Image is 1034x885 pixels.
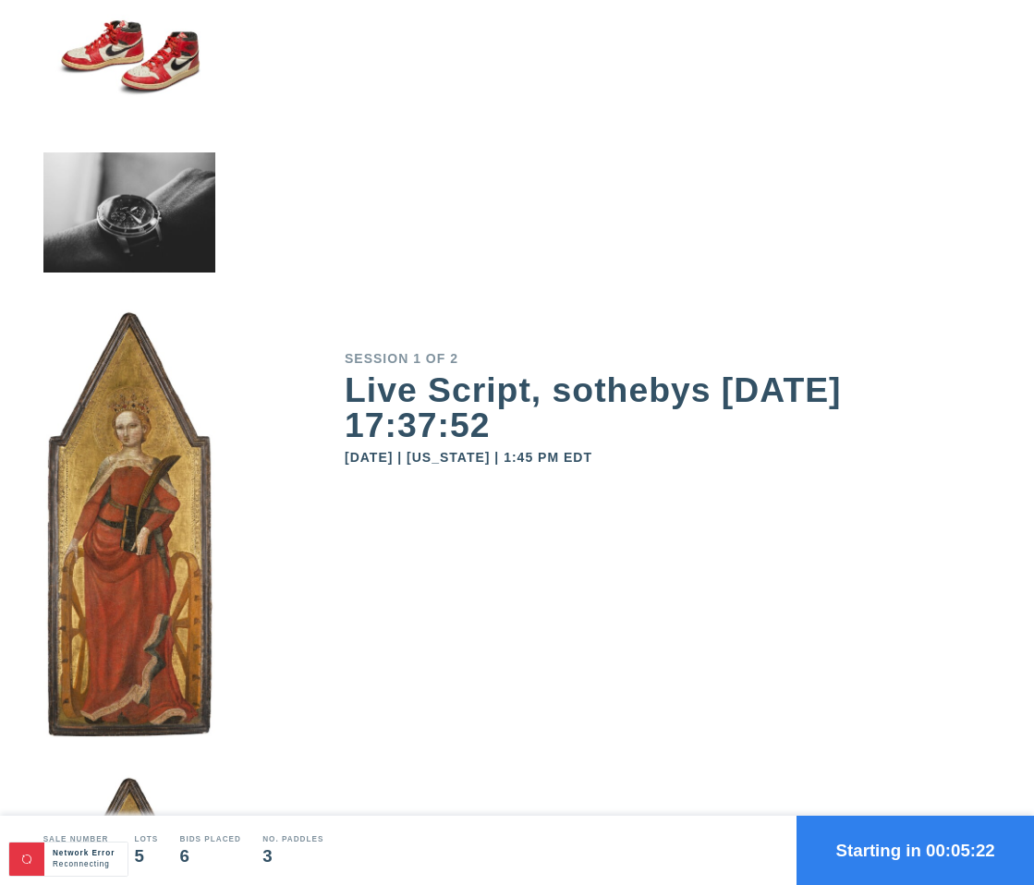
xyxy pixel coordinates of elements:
div: 6 [180,848,241,866]
div: Bids Placed [180,836,241,843]
div: Network Error [53,848,119,859]
button: Starting in 00:05:22 [797,816,1034,885]
div: Live Script, sothebys [DATE] 17:37:52 [345,373,991,442]
img: small [43,312,216,779]
div: Lots [134,836,158,843]
div: No. Paddles [262,836,323,843]
div: 3 [262,848,323,866]
div: Session 1 of 2 [345,352,991,365]
div: Reconnecting [53,859,119,870]
div: 5 [134,848,158,866]
div: Sale number [43,836,114,843]
img: small [43,155,216,312]
div: [DATE] | [US_STATE] | 1:45 PM EDT [345,451,991,464]
img: small [43,3,216,155]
